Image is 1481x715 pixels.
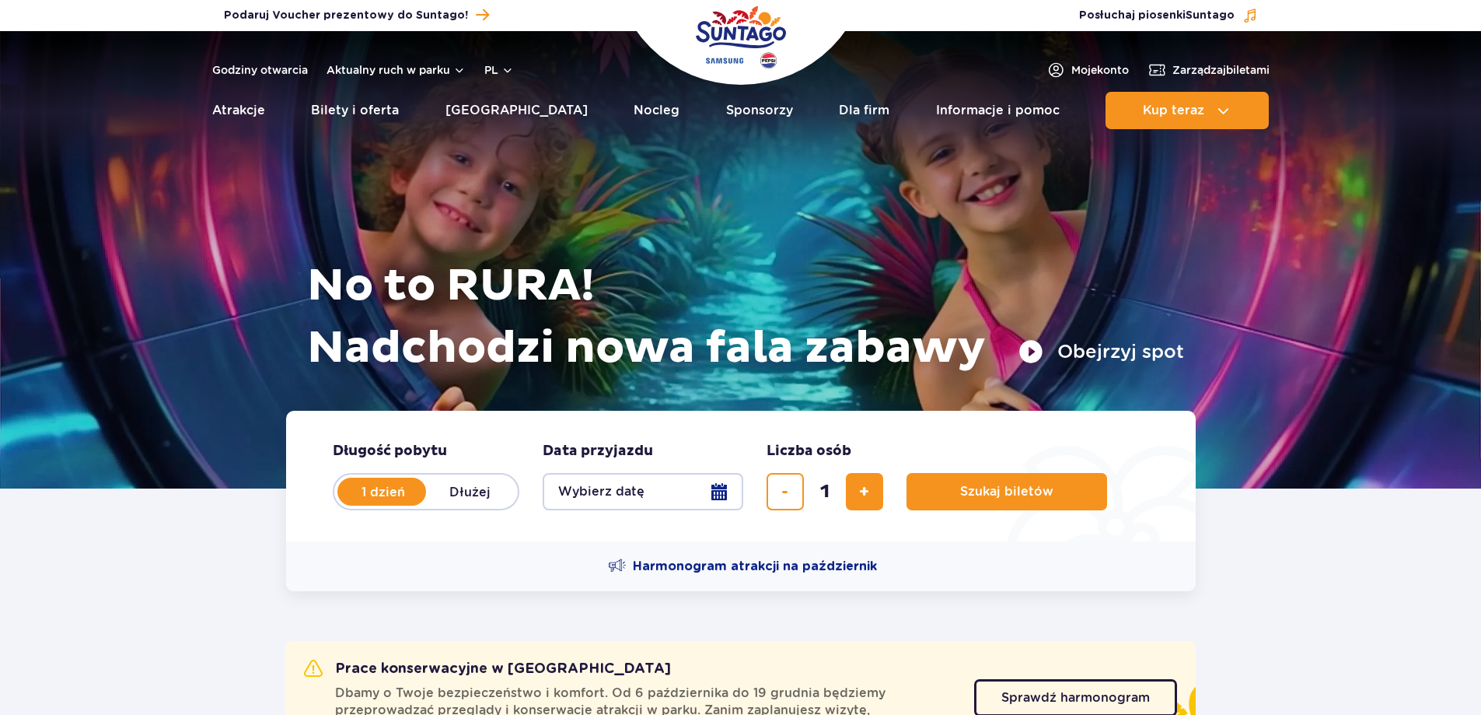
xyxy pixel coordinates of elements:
[543,442,653,461] span: Data przyjazdu
[445,92,588,129] a: [GEOGRAPHIC_DATA]
[304,660,671,678] h2: Prace konserwacyjne w [GEOGRAPHIC_DATA]
[339,475,428,508] label: 1 dzień
[1079,8,1258,23] button: Posłuchaj piosenkiSuntago
[212,62,308,78] a: Godziny otwarcia
[224,8,468,23] span: Podaruj Voucher prezentowy do Suntago!
[543,473,743,510] button: Wybierz datę
[1046,61,1129,79] a: Mojekonto
[839,92,889,129] a: Dla firm
[311,92,399,129] a: Bilety i oferta
[846,473,883,510] button: dodaj bilet
[767,442,851,461] span: Liczba osób
[1172,62,1270,78] span: Zarządzaj biletami
[906,473,1107,510] button: Szukaj biletów
[1186,10,1235,21] span: Suntago
[608,557,877,576] a: Harmonogram atrakcji na październik
[806,473,844,510] input: liczba biletów
[327,64,466,76] button: Aktualny ruch w parku
[1071,62,1129,78] span: Moje konto
[286,411,1196,542] form: Planowanie wizyty w Park of Poland
[333,442,447,461] span: Długość pobytu
[307,255,1184,380] h1: No to RURA! Nadchodzi nowa fala zabawy
[484,62,514,78] button: pl
[1001,692,1150,704] span: Sprawdź harmonogram
[1143,103,1204,117] span: Kup teraz
[960,485,1053,499] span: Szukaj biletów
[634,92,679,129] a: Nocleg
[936,92,1060,129] a: Informacje i pomoc
[426,475,515,508] label: Dłużej
[1147,61,1270,79] a: Zarządzajbiletami
[633,558,877,575] span: Harmonogram atrakcji na październik
[212,92,265,129] a: Atrakcje
[767,473,804,510] button: usuń bilet
[1106,92,1269,129] button: Kup teraz
[726,92,793,129] a: Sponsorzy
[1079,8,1235,23] span: Posłuchaj piosenki
[224,5,489,26] a: Podaruj Voucher prezentowy do Suntago!
[1018,339,1184,364] button: Obejrzyj spot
